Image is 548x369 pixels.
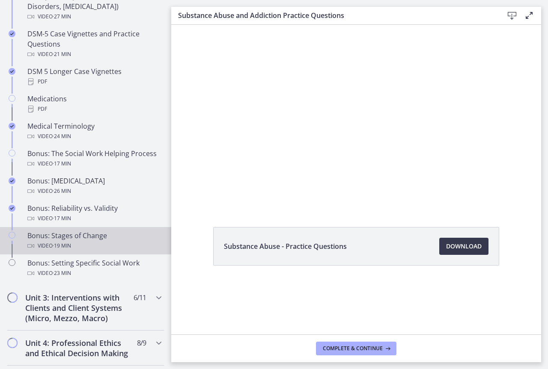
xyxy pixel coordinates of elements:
[27,203,161,224] div: Bonus: Reliability vs. Validity
[224,241,347,251] span: Substance Abuse - Practice Questions
[53,213,71,224] span: · 17 min
[27,213,161,224] div: Video
[27,131,161,142] div: Video
[53,131,71,142] span: · 24 min
[134,292,146,303] span: 6 / 11
[27,159,161,169] div: Video
[27,66,161,87] div: DSM 5 Longer Case Vignettes
[25,292,130,323] h2: Unit 3: Interventions with Clients and Client Systems (Micro, Mezzo, Macro)
[9,30,15,37] i: Completed
[27,258,161,278] div: Bonus: Setting Specific Social Work
[27,148,161,169] div: Bonus: The Social Work Helping Process
[439,238,488,255] a: Download
[316,342,396,355] button: Complete & continue
[27,49,161,59] div: Video
[9,205,15,212] i: Completed
[137,338,146,348] span: 8 / 9
[171,25,541,207] iframe: Video Lesson
[446,241,482,251] span: Download
[27,241,161,251] div: Video
[27,230,161,251] div: Bonus: Stages of Change
[27,77,161,87] div: PDF
[9,177,15,184] i: Completed
[178,10,490,21] h3: Substance Abuse and Addiction Practice Questions
[27,121,161,142] div: Medical Terminology
[9,123,15,130] i: Completed
[27,12,161,22] div: Video
[53,241,71,251] span: · 19 min
[27,268,161,278] div: Video
[27,104,161,114] div: PDF
[25,338,130,358] h2: Unit 4: Professional Ethics and Ethical Decision Making
[53,12,71,22] span: · 27 min
[9,68,15,75] i: Completed
[27,29,161,59] div: DSM-5 Case Vignettes and Practice Questions
[27,186,161,196] div: Video
[53,49,71,59] span: · 21 min
[27,176,161,196] div: Bonus: [MEDICAL_DATA]
[323,345,383,352] span: Complete & continue
[53,159,71,169] span: · 17 min
[27,94,161,114] div: Medications
[53,268,71,278] span: · 23 min
[53,186,71,196] span: · 26 min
